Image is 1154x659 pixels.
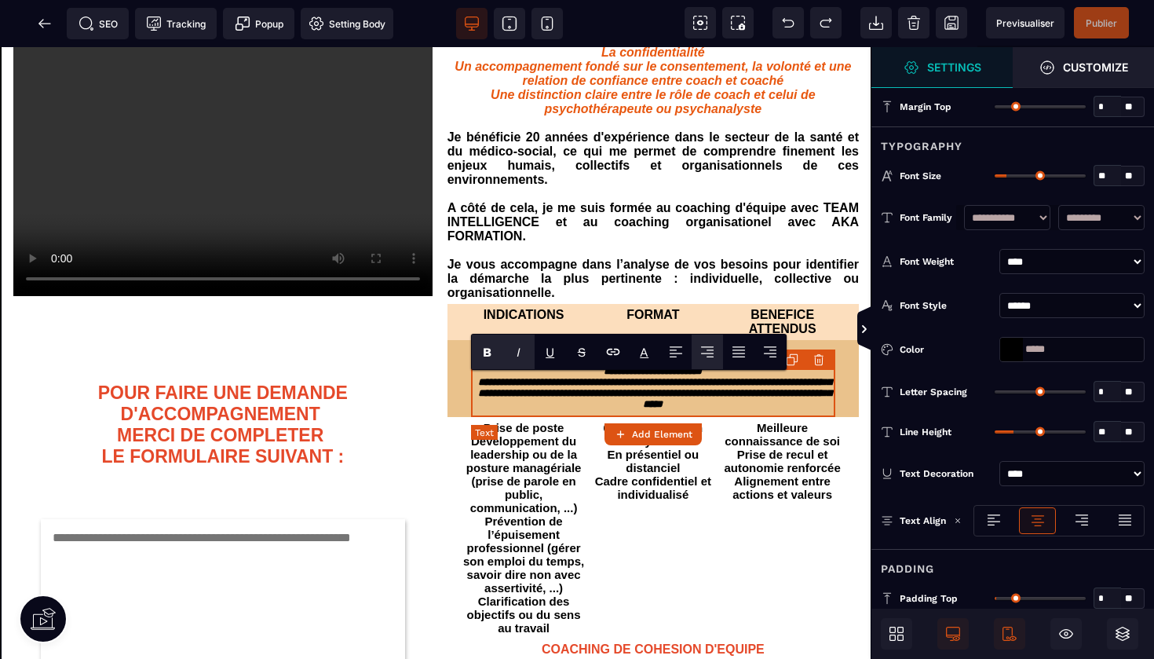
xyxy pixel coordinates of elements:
i: Une distinction claire entre le rôle de coach et celui de psychothérapeute ou psychanalyste [491,41,819,68]
div: Font Weight [900,254,993,269]
span: Underline [535,335,566,369]
div: Typography [871,126,1154,156]
span: Preview [986,7,1065,38]
div: Text Decoration [900,466,993,481]
span: Padding Top [900,592,958,605]
span: Align Right [754,335,786,369]
img: loading [954,517,962,525]
span: Screenshot [722,7,754,38]
span: Publier [1086,17,1117,29]
div: Font Family [900,210,956,225]
span: Align Left [660,335,692,369]
text: FORMAT [588,257,718,279]
strong: Customize [1063,61,1128,73]
u: U [546,345,554,360]
span: Line Height [900,426,951,438]
p: A [640,345,648,360]
span: Font Size [900,170,941,182]
strong: Settings [927,61,981,73]
span: Previsualiser [996,17,1054,29]
span: Italic [503,335,535,369]
span: Open Layers [1107,618,1138,650]
span: Align Justify [723,335,754,369]
span: Open Blocks [881,618,912,650]
span: Setting Body [309,16,385,31]
div: Font Style [900,298,993,313]
text: 6 à 10 séances en moyenne En présentiel ou distanciel Cadre confidentiel et individualisé [588,370,718,485]
i: I [517,345,520,360]
span: Desktop Only [937,618,969,650]
p: Text Align [881,513,946,529]
div: Color [900,342,993,357]
span: Open Style Manager [1013,47,1154,88]
text: INDICATIONS [459,257,589,279]
text: Meilleure connaissance de soi Prise de recul et autonomie renforcée Alignement entre actions et v... [718,370,847,498]
b: B [483,345,491,360]
div: Padding [871,549,1154,578]
span: Popup [235,16,283,31]
span: Letter Spacing [900,386,967,398]
span: Tracking [146,16,206,31]
span: View components [685,7,716,38]
text: BENEFICE ATTENDUS [718,257,847,293]
b: COACHING DE COHESION D'EQUIPE [542,595,765,609]
span: Settings [871,47,1013,88]
span: Bold [472,335,503,369]
span: Margin Top [900,101,951,113]
label: Font color [640,345,648,360]
text: Prise de poste Développement du leadership ou de la posture managériale (prise de parole en publi... [459,370,589,591]
span: Mobile Only [994,618,1025,650]
span: Link [597,335,629,369]
s: S [578,345,586,360]
button: Add Element [604,423,702,445]
span: Strike-through [566,335,597,369]
span: Align Center [692,335,723,369]
span: SEO [79,16,118,31]
span: Hide/Show Block [1050,618,1082,650]
strong: Add Element [632,429,692,440]
b: POUR FAIRE UNE DEMANDE D'ACCOMPAGNEMENT MERCI DE COMPLETER LE FORMULAIRE SUIVANT : [98,335,353,419]
text: COACHING INDIVIDUEL [459,293,847,315]
i: Un accompagnement fondé sur le consentement, la volonté et une relation de confiance entre coach ... [455,13,854,40]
